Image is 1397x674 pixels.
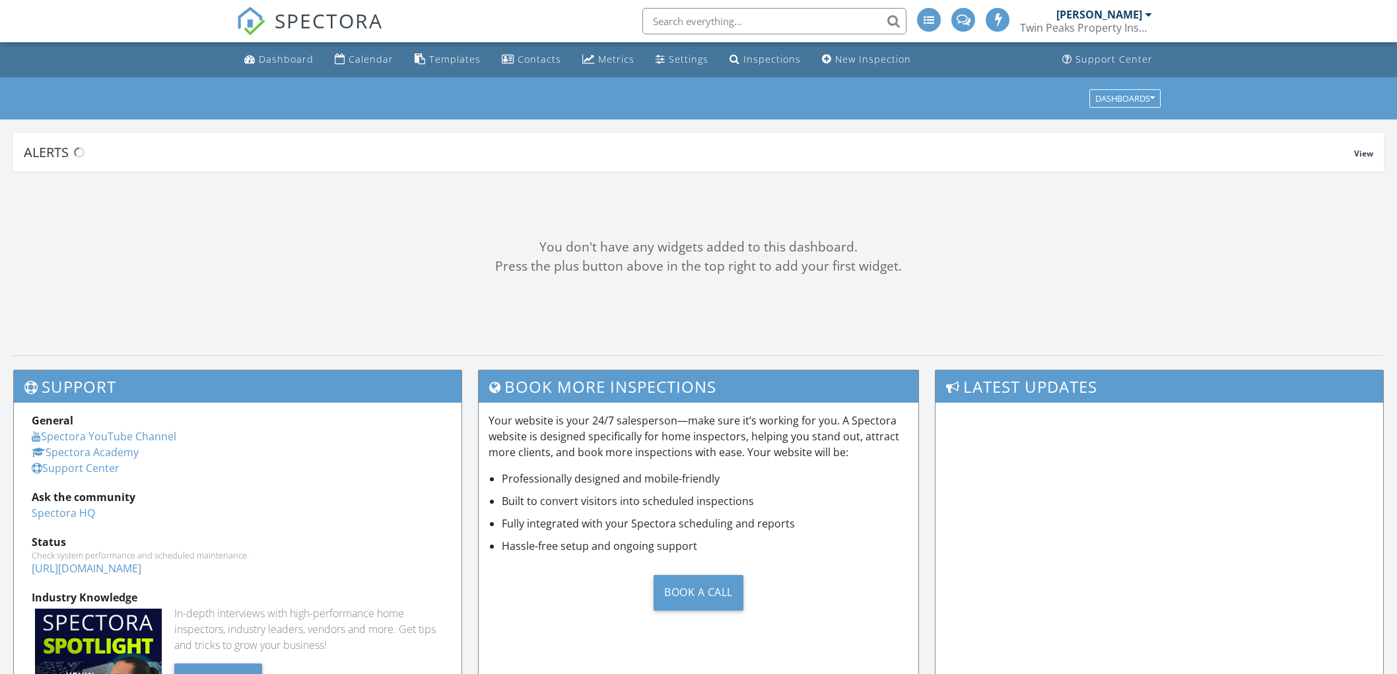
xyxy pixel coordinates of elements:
[1354,148,1373,159] span: View
[259,53,314,65] div: Dashboard
[24,143,1354,161] div: Alerts
[1075,53,1153,65] div: Support Center
[743,53,801,65] div: Inspections
[349,53,393,65] div: Calendar
[174,605,444,653] div: In-depth interviews with high-performance home inspectors, industry leaders, vendors and more. Ge...
[577,48,640,72] a: Metrics
[835,53,911,65] div: New Inspection
[654,575,743,611] div: Book a Call
[479,370,918,403] h3: Book More Inspections
[1057,48,1158,72] a: Support Center
[32,489,444,505] div: Ask the community
[236,7,265,36] img: The Best Home Inspection Software - Spectora
[724,48,806,72] a: Inspections
[502,493,908,509] li: Built to convert visitors into scheduled inspections
[32,429,176,444] a: Spectora YouTube Channel
[650,48,714,72] a: Settings
[239,48,319,72] a: Dashboard
[1056,8,1142,21] div: [PERSON_NAME]
[275,7,383,34] span: SPECTORA
[1020,21,1152,34] div: Twin Peaks Property Inspections
[32,561,141,576] a: [URL][DOMAIN_NAME]
[936,370,1383,403] h3: Latest Updates
[502,538,908,554] li: Hassle-free setup and ongoing support
[32,534,444,550] div: Status
[669,53,708,65] div: Settings
[32,413,73,428] strong: General
[502,516,908,531] li: Fully integrated with your Spectora scheduling and reports
[13,238,1384,257] div: You don't have any widgets added to this dashboard.
[518,53,561,65] div: Contacts
[489,413,908,460] p: Your website is your 24/7 salesperson—make sure it’s working for you. A Spectora website is desig...
[32,590,444,605] div: Industry Knowledge
[1089,89,1161,108] button: Dashboards
[32,445,139,459] a: Spectora Academy
[1095,94,1155,103] div: Dashboards
[409,48,486,72] a: Templates
[598,53,634,65] div: Metrics
[32,550,444,560] div: Check system performance and scheduled maintenance.
[429,53,481,65] div: Templates
[496,48,566,72] a: Contacts
[489,564,908,621] a: Book a Call
[14,370,461,403] h3: Support
[642,8,906,34] input: Search everything...
[329,48,399,72] a: Calendar
[502,471,908,487] li: Professionally designed and mobile-friendly
[32,461,119,475] a: Support Center
[817,48,916,72] a: New Inspection
[13,257,1384,276] div: Press the plus button above in the top right to add your first widget.
[236,18,383,46] a: SPECTORA
[32,506,95,520] a: Spectora HQ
